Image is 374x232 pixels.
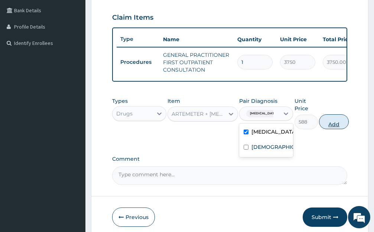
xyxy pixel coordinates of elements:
button: Previous [112,208,155,227]
td: GENERAL PRACTITIONER FIRST OUTPATIENT CONSULTATION [159,48,234,77]
div: ARTEMETER + [MEDICAL_DATA] TABLET - 80/480MG (LONART DS) [172,110,225,118]
th: Total Price [319,32,362,47]
span: [MEDICAL_DATA] [246,110,281,117]
img: d_794563401_company_1708531726252_794563401 [14,37,30,56]
label: [MEDICAL_DATA] [251,128,297,135]
div: Chat with us now [39,42,125,51]
label: Pair Diagnosis [239,97,277,105]
h3: Claim Items [112,14,153,22]
textarea: Type your message and hit 'Enter' [4,154,142,180]
th: Quantity [234,32,276,47]
div: Minimize live chat window [122,4,140,22]
td: Procedures [117,55,159,69]
div: Drugs [116,110,133,117]
label: Comment [112,156,347,162]
span: We're online! [43,69,103,144]
th: Unit Price [276,32,319,47]
th: Name [159,32,234,47]
label: Item [168,97,180,105]
button: Submit [303,208,347,227]
label: Types [112,98,128,104]
label: [DEMOGRAPHIC_DATA] [251,143,297,151]
button: Add [319,114,349,129]
label: Unit Price [295,97,318,112]
th: Type [117,32,159,46]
